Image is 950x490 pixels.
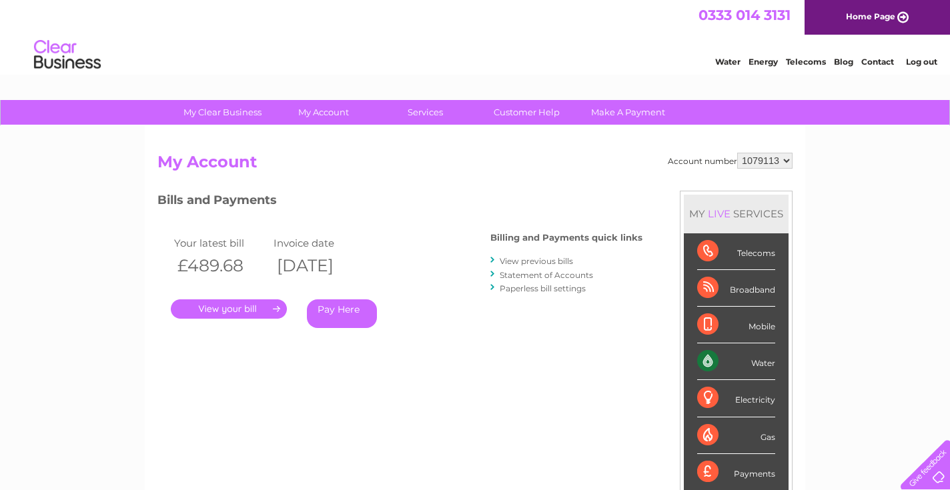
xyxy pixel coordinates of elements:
img: logo.png [33,35,101,75]
div: Broadband [697,270,775,307]
a: Contact [861,57,894,67]
h3: Bills and Payments [157,191,642,214]
a: Blog [834,57,853,67]
td: Invoice date [270,234,370,252]
div: MY SERVICES [684,195,789,233]
div: Payments [697,454,775,490]
a: Make A Payment [573,100,683,125]
div: Account number [668,153,793,169]
h2: My Account [157,153,793,178]
a: . [171,299,287,319]
a: My Account [269,100,379,125]
th: [DATE] [270,252,370,279]
div: Electricity [697,380,775,417]
div: Water [697,343,775,380]
h4: Billing and Payments quick links [490,233,642,243]
a: Log out [906,57,937,67]
a: Customer Help [472,100,582,125]
a: My Clear Business [167,100,278,125]
div: LIVE [705,207,733,220]
div: Telecoms [697,233,775,270]
div: Gas [697,417,775,454]
a: Energy [749,57,778,67]
a: Statement of Accounts [500,270,593,280]
th: £489.68 [171,252,270,279]
td: Your latest bill [171,234,270,252]
a: Services [370,100,480,125]
div: Clear Business is a trading name of Verastar Limited (registered in [GEOGRAPHIC_DATA] No. 3667643... [161,7,791,65]
a: Water [715,57,741,67]
a: Paperless bill settings [500,283,586,293]
a: View previous bills [500,256,573,266]
div: Mobile [697,307,775,343]
a: Pay Here [307,299,377,328]
a: Telecoms [786,57,826,67]
a: 0333 014 3131 [698,7,791,23]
